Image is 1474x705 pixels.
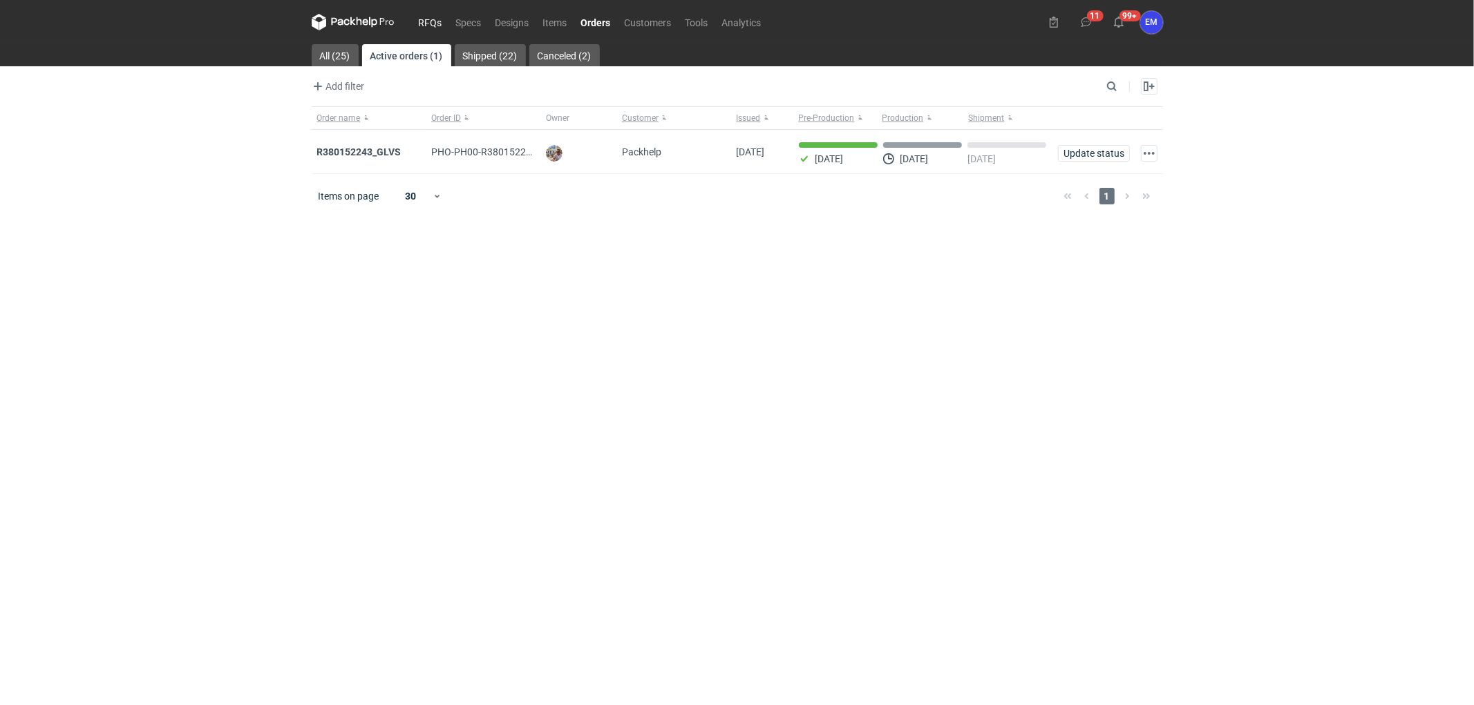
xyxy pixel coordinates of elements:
[1099,188,1115,204] span: 1
[1141,145,1158,162] button: Actions
[426,107,540,129] button: Order ID
[1108,11,1130,33] button: 99+
[546,145,563,162] img: Michał Palasek
[737,113,761,124] span: Issued
[799,113,855,124] span: Pre-Production
[536,14,574,30] a: Items
[967,153,996,164] p: [DATE]
[622,113,659,124] span: Customer
[312,107,426,129] button: Order name
[319,189,379,203] span: Items on page
[679,14,715,30] a: Tools
[618,14,679,30] a: Customers
[546,113,569,124] span: Owner
[622,146,661,157] span: Packhelp
[616,107,731,129] button: Customer
[793,107,880,129] button: Pre-Production
[388,186,433,206] div: 30
[431,146,565,157] span: PHO-PH00-R380152243_GLVS
[317,146,401,157] a: R380152243_GLVS
[309,78,366,95] button: Add filter
[1064,148,1124,158] span: Update status
[529,44,600,66] a: Canceled (2)
[880,107,966,129] button: Production
[310,78,365,95] span: Add filter
[900,153,928,164] p: [DATE]
[455,44,526,66] a: Shipped (22)
[882,113,924,124] span: Production
[317,113,361,124] span: Order name
[431,113,461,124] span: Order ID
[489,14,536,30] a: Designs
[1140,11,1163,34] button: EM
[815,153,844,164] p: [DATE]
[362,44,451,66] a: Active orders (1)
[966,107,1052,129] button: Shipment
[1104,78,1148,95] input: Search
[312,14,395,30] svg: Packhelp Pro
[715,14,768,30] a: Analytics
[1075,11,1097,33] button: 11
[731,107,793,129] button: Issued
[412,14,449,30] a: RFQs
[574,14,618,30] a: Orders
[449,14,489,30] a: Specs
[1058,145,1130,162] button: Update status
[737,146,765,157] span: 03/09/2025
[969,113,1005,124] span: Shipment
[312,44,359,66] a: All (25)
[1140,11,1163,34] div: Ewelina Macek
